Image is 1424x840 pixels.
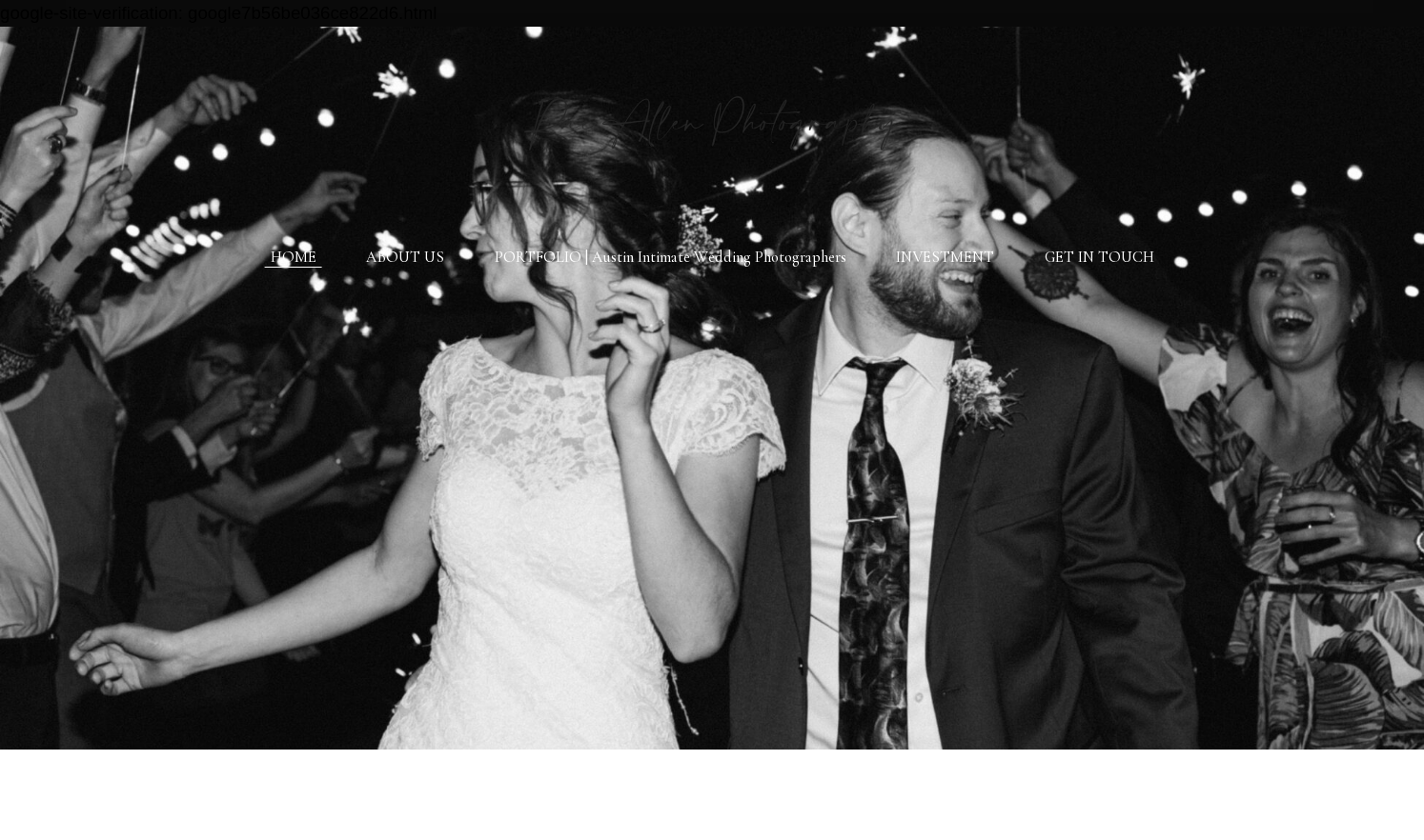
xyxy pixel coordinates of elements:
[896,249,994,268] a: INVESTMENT
[1045,249,1154,268] a: GET IN TOUCH
[495,249,846,268] a: PORTFOLIO | Austin Intimate Wedding Photographers
[366,249,444,268] a: ABOUT US
[271,249,316,268] a: HOME
[490,44,935,183] img: Rae Allen Photography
